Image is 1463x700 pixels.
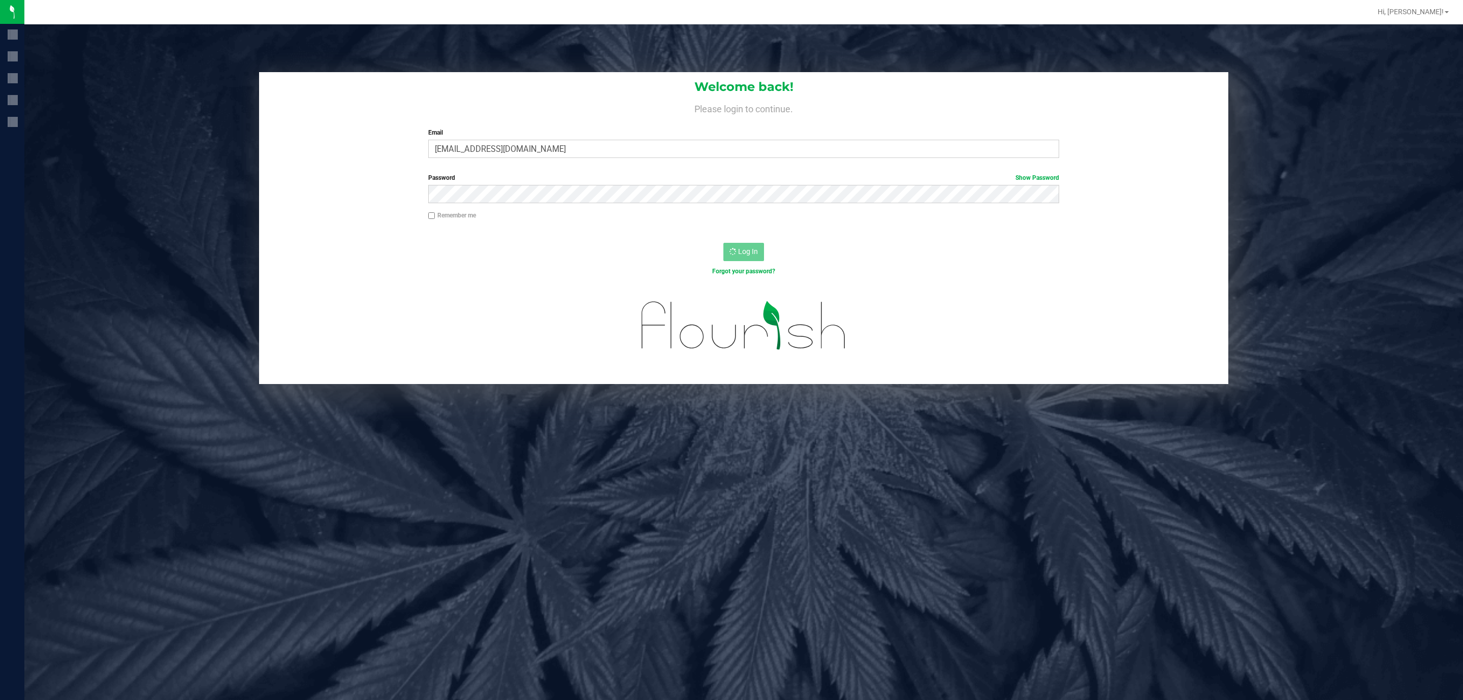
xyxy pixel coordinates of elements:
h4: Please login to continue. [259,102,1228,114]
h1: Welcome back! [259,80,1228,93]
img: flourish_logo.svg [623,287,865,364]
input: Remember me [428,212,435,219]
label: Remember me [428,211,476,220]
a: Show Password [1015,174,1059,181]
button: Log In [723,243,764,261]
span: Log In [738,247,758,256]
a: Forgot your password? [712,268,775,275]
span: Password [428,174,455,181]
label: Email [428,128,1059,137]
span: Hi, [PERSON_NAME]! [1378,8,1444,16]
